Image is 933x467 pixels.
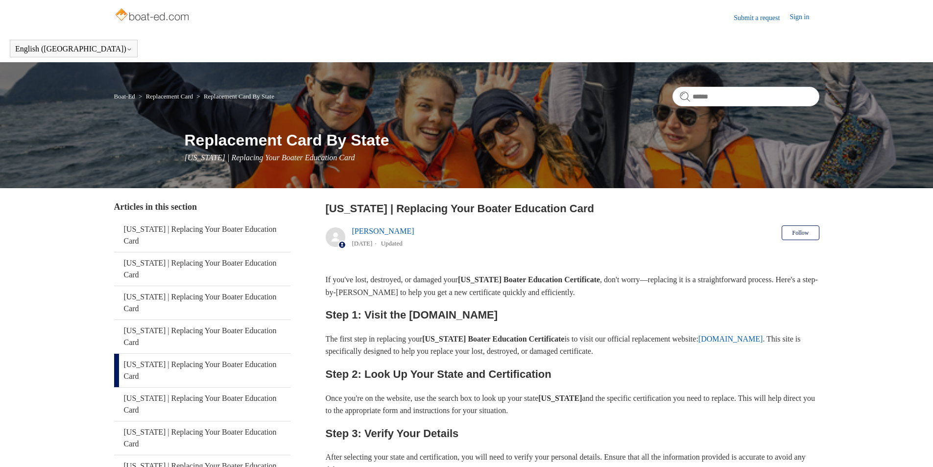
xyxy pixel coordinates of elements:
[458,275,600,284] strong: [US_STATE] Boater Education Certificate
[114,388,290,421] a: [US_STATE] | Replacing Your Boater Education Card
[15,45,132,53] button: English ([GEOGRAPHIC_DATA])
[734,13,789,23] a: Submit a request
[114,421,290,455] a: [US_STATE] | Replacing Your Boater Education Card
[326,273,819,298] p: If you've lost, destroyed, or damaged your , don't worry—replacing it is a straightforward proces...
[194,93,274,100] li: Replacement Card By State
[114,202,197,212] span: Articles in this section
[326,333,819,358] p: The first step in replacing your is to visit our official replacement website: . This site is spe...
[326,425,819,442] h2: Step 3: Verify Your Details
[326,306,819,323] h2: Step 1: Visit the [DOMAIN_NAME]
[185,153,355,162] span: [US_STATE] | Replacing Your Boater Education Card
[352,240,373,247] time: 05/22/2024, 15:07
[114,320,290,353] a: [US_STATE] | Replacing Your Boater Education Card
[114,6,192,25] img: Boat-Ed Help Center home page
[789,12,819,24] a: Sign in
[185,128,819,152] h1: Replacement Card By State
[114,93,137,100] li: Boat-Ed
[146,93,193,100] a: Replacement Card
[782,225,819,240] button: Follow Article
[114,93,135,100] a: Boat-Ed
[114,354,290,387] a: [US_STATE] | Replacing Your Boater Education Card
[672,87,819,106] input: Search
[137,93,194,100] li: Replacement Card
[204,93,274,100] a: Replacement Card By State
[352,227,414,235] a: [PERSON_NAME]
[114,286,290,320] a: [US_STATE] | Replacing Your Boater Education Card
[538,394,582,402] strong: [US_STATE]
[326,200,819,217] h2: Virginia | Replacing Your Boater Education Card
[698,335,763,343] a: [DOMAIN_NAME]
[326,366,819,383] h2: Step 2: Look Up Your State and Certification
[381,240,403,247] li: Updated
[114,219,290,252] a: [US_STATE] | Replacing Your Boater Education Card
[326,392,819,417] p: Once you're on the website, use the search box to look up your state and the specific certificati...
[114,252,290,286] a: [US_STATE] | Replacing Your Boater Education Card
[422,335,564,343] strong: [US_STATE] Boater Education Certificate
